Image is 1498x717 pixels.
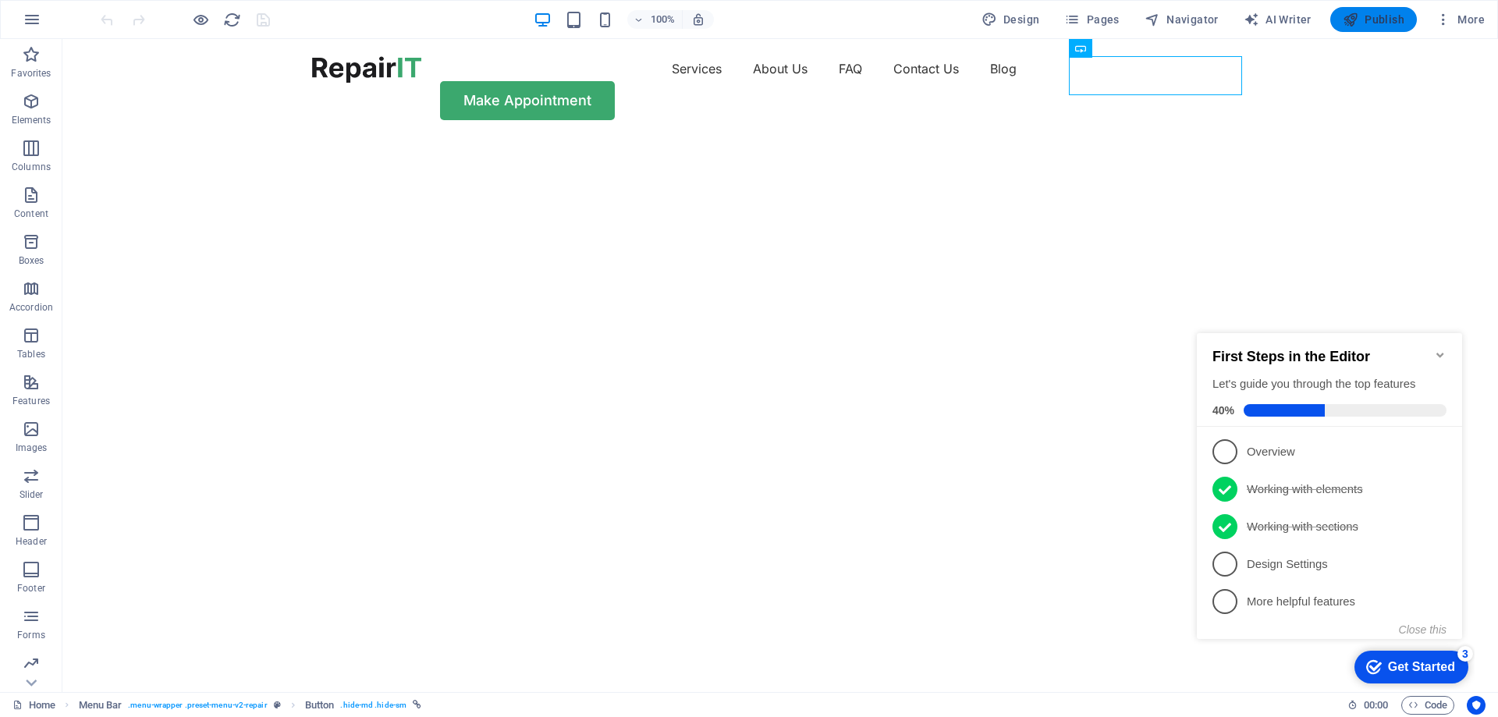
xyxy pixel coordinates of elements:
button: Usercentrics [1467,696,1486,715]
div: Get Started 3 items remaining, 40% complete [164,340,278,373]
i: This element is linked [413,701,421,709]
button: Click here to leave preview mode and continue editing [191,10,210,29]
span: Code [1408,696,1447,715]
div: 3 [267,335,282,351]
span: 40% [22,94,53,106]
p: Footer [17,582,45,595]
p: More helpful features [56,283,243,300]
i: Reload page [223,11,241,29]
div: Design (Ctrl+Alt+Y) [975,7,1046,32]
p: Columns [12,161,51,173]
p: Tables [17,348,45,360]
button: AI Writer [1237,7,1318,32]
span: Pages [1064,12,1119,27]
p: Design Settings [56,246,243,262]
span: Design [982,12,1040,27]
div: Let's guide you through the top features [22,66,256,82]
span: Navigator [1145,12,1219,27]
p: Elements [12,114,51,126]
p: Working with elements [56,171,243,187]
p: Boxes [19,254,44,267]
p: Header [16,535,47,548]
h2: First Steps in the Editor [22,38,256,55]
span: : [1375,699,1377,711]
li: Working with elements [6,160,272,197]
h6: Session time [1347,696,1389,715]
p: Accordion [9,301,53,314]
span: Click to select. Double-click to edit [305,696,335,715]
li: Working with sections [6,197,272,235]
span: . hide-md .hide-sm [340,696,406,715]
span: More [1436,12,1485,27]
li: More helpful features [6,272,272,310]
a: Click to cancel selection. Double-click to open Pages [12,696,55,715]
i: On resize automatically adjust zoom level to fit chosen device. [691,12,705,27]
li: Design Settings [6,235,272,272]
button: Design [975,7,1046,32]
p: Working with sections [56,208,243,225]
nav: breadcrumb [79,696,422,715]
span: . menu-wrapper .preset-menu-v2-repair [128,696,267,715]
p: Forms [17,629,45,641]
i: This element is a customizable preset [274,701,281,709]
button: Pages [1058,7,1125,32]
div: Get Started [197,350,264,364]
button: Close this [208,313,256,325]
p: Overview [56,133,243,150]
button: Publish [1330,7,1417,32]
h6: 100% [651,10,676,29]
button: More [1429,7,1491,32]
span: 00 00 [1364,696,1388,715]
button: Navigator [1138,7,1225,32]
span: Click to select. Double-click to edit [79,696,122,715]
span: AI Writer [1244,12,1312,27]
p: Images [16,442,48,454]
span: Publish [1343,12,1404,27]
div: Minimize checklist [243,38,256,51]
button: Code [1401,696,1454,715]
li: Overview [6,122,272,160]
p: Slider [20,488,44,501]
p: Features [12,395,50,407]
p: Content [14,208,48,220]
button: reload [222,10,241,29]
button: 100% [627,10,683,29]
p: Favorites [11,67,51,80]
